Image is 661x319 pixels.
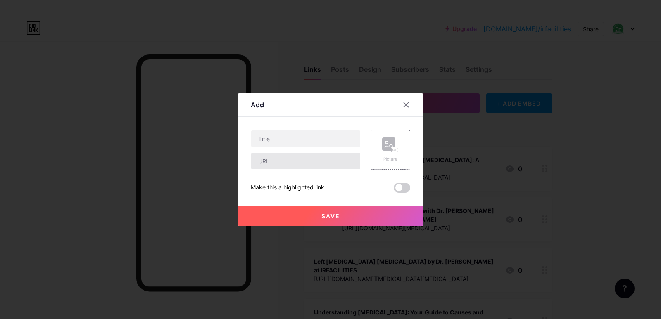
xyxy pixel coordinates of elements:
div: Add [251,100,264,110]
div: Picture [382,156,399,162]
button: Save [238,206,423,226]
input: Title [251,130,360,147]
input: URL [251,153,360,169]
span: Save [321,213,340,220]
div: Make this a highlighted link [251,183,324,193]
